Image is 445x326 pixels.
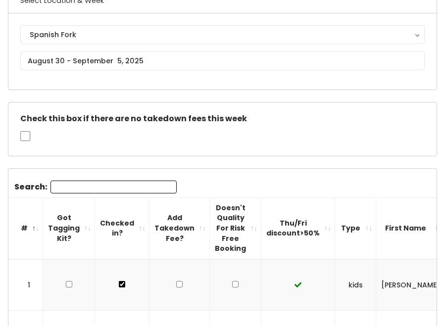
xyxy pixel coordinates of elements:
[30,29,415,40] div: Spanish Fork
[20,25,425,44] button: Spanish Fork
[43,197,95,259] th: Got Tagging Kit?: activate to sort column ascending
[335,259,376,311] td: kids
[20,114,425,123] h5: Check this box if there are no takedown fees this week
[14,181,177,193] label: Search:
[8,259,43,311] td: 1
[8,197,43,259] th: #: activate to sort column descending
[20,51,425,70] input: August 30 - September 5, 2025
[149,197,210,259] th: Add Takedown Fee?: activate to sort column ascending
[95,197,149,259] th: Checked in?: activate to sort column ascending
[261,197,335,259] th: Thu/Fri discount&gt;50%: activate to sort column ascending
[335,197,376,259] th: Type: activate to sort column ascending
[210,197,261,259] th: Doesn't Quality For Risk Free Booking : activate to sort column ascending
[50,181,177,193] input: Search:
